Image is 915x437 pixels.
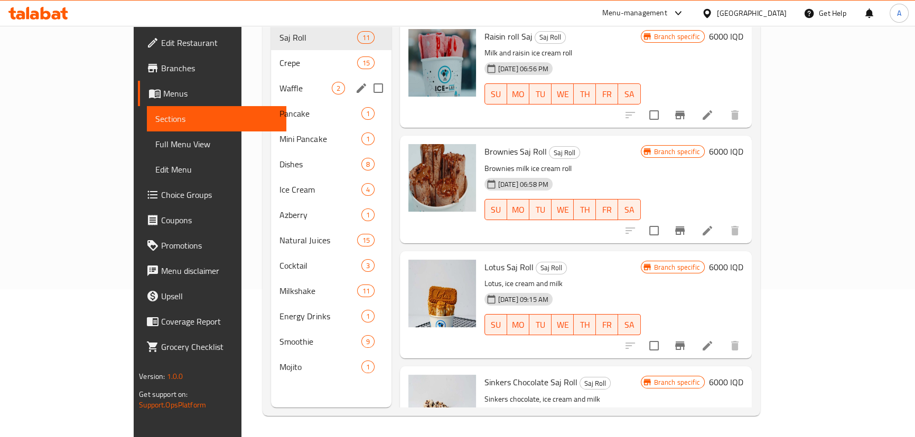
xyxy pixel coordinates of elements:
[600,87,614,102] span: FR
[279,183,361,196] span: Ice Cream
[161,340,278,353] span: Grocery Checklist
[361,310,375,322] div: items
[578,87,592,102] span: TH
[529,199,552,220] button: TU
[534,87,547,102] span: TU
[271,50,391,75] div: Crepe15
[596,83,618,104] button: FR
[362,261,374,271] span: 3
[358,33,374,43] span: 11
[361,158,375,170] div: items
[279,158,361,170] span: Dishes
[622,317,636,332] span: SA
[271,329,391,354] div: Smoothie9
[271,227,391,253] div: Natural Juices15
[362,362,374,372] span: 1
[574,199,596,220] button: TH
[722,102,748,128] button: delete
[511,202,525,217] span: MO
[536,262,567,274] div: Saj Roll
[161,290,278,302] span: Upsell
[362,185,374,195] span: 4
[147,131,286,157] a: Full Menu View
[271,101,391,126] div: Pancake1
[552,83,574,104] button: WE
[139,369,165,383] span: Version:
[484,314,507,335] button: SU
[650,32,704,42] span: Branch specific
[167,369,183,383] span: 1.0.0
[484,162,641,175] p: Brownies milk ice cream roll
[362,337,374,347] span: 9
[138,258,286,283] a: Menu disclaimer
[549,146,580,159] div: Saj Roll
[622,87,636,102] span: SA
[361,107,375,120] div: items
[358,235,374,245] span: 15
[643,104,665,126] span: Select to update
[484,374,577,390] span: Sinkers Chocolate Saj Roll
[507,83,529,104] button: MO
[271,75,391,101] div: Waffle2edit
[138,81,286,106] a: Menus
[622,202,636,217] span: SA
[163,87,278,100] span: Menus
[138,283,286,309] a: Upsell
[362,134,374,144] span: 1
[494,294,553,305] span: [DATE] 09:15 AM
[271,25,391,50] div: Saj Roll11
[507,314,529,335] button: MO
[650,377,704,387] span: Branch specific
[667,333,693,358] button: Branch-specific-item
[408,144,476,212] img: Brownies Saj Roll
[536,262,566,274] span: Saj Roll
[709,144,743,159] h6: 6000 IQD
[279,82,331,94] span: Waffle
[138,182,286,207] a: Choice Groups
[535,31,566,44] div: Saj Roll
[358,58,374,68] span: 15
[279,234,357,246] span: Natural Juices
[511,87,525,102] span: MO
[529,83,552,104] button: TU
[667,102,693,128] button: Branch-specific-item
[408,29,476,97] img: Raisin roll Saj
[147,157,286,182] a: Edit Menu
[279,132,361,145] span: Mini Pancake
[618,199,640,220] button: SA
[271,177,391,202] div: Ice Cream4
[722,333,748,358] button: delete
[357,56,374,69] div: items
[138,334,286,359] a: Grocery Checklist
[161,239,278,252] span: Promotions
[701,109,714,121] a: Edit menu item
[139,398,206,412] a: Support.OpsPlatform
[556,202,569,217] span: WE
[279,284,357,297] span: Milkshake
[357,234,374,246] div: items
[578,202,592,217] span: TH
[650,147,704,157] span: Branch specific
[618,314,640,335] button: SA
[279,335,361,348] span: Smoothie
[580,377,610,389] span: Saj Roll
[139,387,188,401] span: Get support on:
[701,224,714,237] a: Edit menu item
[722,218,748,243] button: delete
[600,317,614,332] span: FR
[138,233,286,258] a: Promotions
[155,163,278,176] span: Edit Menu
[361,360,375,373] div: items
[161,264,278,277] span: Menu disclaimer
[161,62,278,74] span: Branches
[643,335,665,357] span: Select to update
[271,278,391,303] div: Milkshake11
[549,147,580,159] span: Saj Roll
[361,335,375,348] div: items
[552,199,574,220] button: WE
[362,159,374,169] span: 8
[362,109,374,119] span: 1
[271,303,391,329] div: Energy Drinks1
[138,309,286,334] a: Coverage Report
[484,83,507,104] button: SU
